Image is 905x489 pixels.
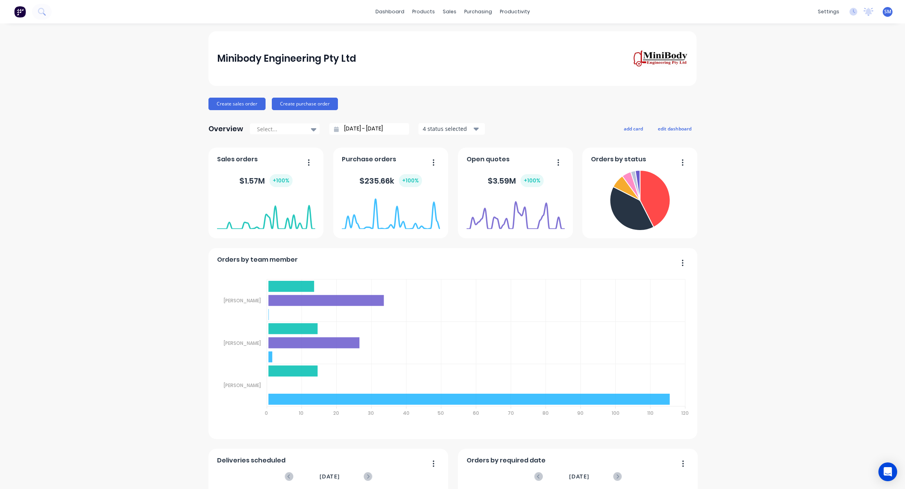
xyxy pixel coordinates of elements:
a: dashboard [372,6,408,18]
div: Open Intercom Messenger [878,462,897,481]
span: Orders by status [591,155,646,164]
button: edit dashboard [653,123,697,134]
tspan: 90 [577,410,584,416]
div: productivity [496,6,534,18]
img: Factory [14,6,26,18]
div: $ 235.66k [359,174,422,187]
tspan: [PERSON_NAME] [224,382,261,389]
span: Sales orders [217,155,258,164]
tspan: 120 [681,410,689,416]
tspan: 70 [507,410,514,416]
div: + 100 % [399,174,422,187]
div: purchasing [460,6,496,18]
button: add card [619,123,648,134]
button: 4 status selected [418,123,485,135]
span: Deliveries scheduled [217,456,286,465]
tspan: 30 [368,410,374,416]
span: Orders by team member [217,255,298,264]
span: Purchase orders [342,155,396,164]
div: Minibody Engineering Pty Ltd [217,51,356,66]
div: $ 3.59M [488,174,544,187]
img: Minibody Engineering Pty Ltd [633,50,688,68]
div: + 100 % [521,174,544,187]
button: Create purchase order [272,98,338,110]
tspan: 0 [265,410,268,416]
div: $ 1.57M [239,174,293,187]
div: 4 status selected [423,125,472,133]
tspan: 40 [402,410,409,416]
tspan: 60 [472,410,479,416]
tspan: 20 [333,410,339,416]
span: SM [884,8,891,15]
div: products [408,6,439,18]
div: Overview [208,121,243,137]
div: + 100 % [269,174,293,187]
button: Create sales order [208,98,266,110]
tspan: 80 [542,410,549,416]
span: [DATE] [320,472,340,481]
div: settings [814,6,843,18]
tspan: 100 [611,410,619,416]
tspan: [PERSON_NAME] [224,339,261,346]
tspan: 10 [299,410,303,416]
span: Orders by required date [467,456,546,465]
tspan: [PERSON_NAME] [224,297,261,304]
tspan: 50 [438,410,444,416]
tspan: 110 [647,410,653,416]
span: [DATE] [569,472,589,481]
div: sales [439,6,460,18]
span: Open quotes [467,155,510,164]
